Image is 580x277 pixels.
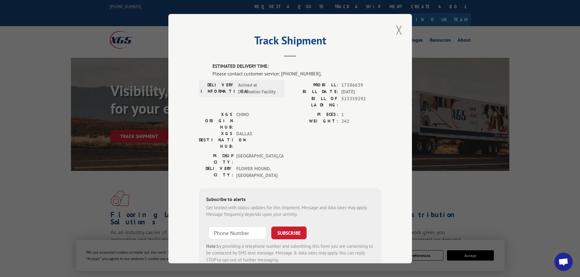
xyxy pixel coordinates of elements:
label: ESTIMATED DELIVERY TIME: [213,63,381,70]
label: PICKUP CITY: [199,152,233,165]
div: Please contact customer service: [PHONE_NUMBER]. [213,70,381,77]
span: 242 [341,118,381,125]
button: SUBSCRIBE [271,226,307,239]
span: CHINO [236,111,277,130]
label: DELIVERY CITY: [199,165,233,179]
span: 523359292 [341,95,381,108]
div: Get texted with status updates for this shipment. Message and data rates may apply. Message frequ... [206,204,374,218]
label: BILL DATE: [290,88,338,95]
strong: Note: [206,243,217,249]
input: Phone Number [209,226,266,239]
div: Subscribe to alerts [206,195,374,204]
label: DELIVERY INFORMATION: [201,81,235,95]
span: DALLAS [236,130,277,149]
label: XGS DESTINATION HUB: [199,130,233,149]
label: PROBILL: [290,81,338,88]
span: 1 [341,111,381,118]
div: by providing a telephone number and submitting this form you are consenting to be contacted by SM... [206,243,374,263]
span: Arrived at Destination Facility [238,81,279,95]
label: PIECES: [290,111,338,118]
span: [GEOGRAPHIC_DATA] , CA [236,152,277,165]
a: Open chat [554,253,573,271]
h2: Track Shipment [199,36,381,48]
label: WEIGHT: [290,118,338,125]
span: [DATE] [341,88,381,95]
label: XGS ORIGIN HUB: [199,111,233,130]
span: 17386639 [341,81,381,88]
span: FLOWER MOUND , [GEOGRAPHIC_DATA] [236,165,277,179]
button: Close modal [394,22,404,38]
label: BILL OF LADING: [290,95,338,108]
